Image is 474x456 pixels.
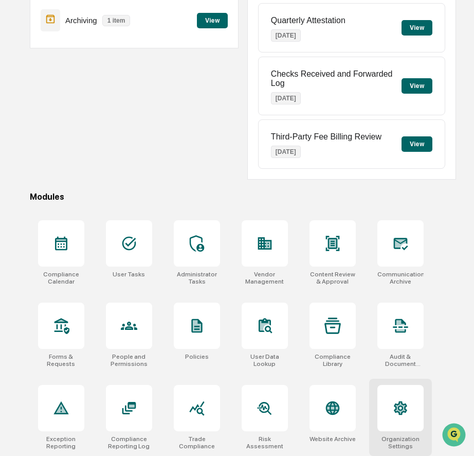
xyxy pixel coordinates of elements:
[185,353,209,360] div: Policies
[402,78,432,94] button: View
[377,353,424,367] div: Audit & Document Logs
[242,271,288,285] div: Vendor Management
[85,130,127,140] span: Attestations
[309,353,356,367] div: Compliance Library
[30,192,457,202] div: Modules
[6,145,69,164] a: 🔎Data Lookup
[113,271,145,278] div: User Tasks
[38,435,84,450] div: Exception Reporting
[38,353,84,367] div: Forms & Requests
[309,435,356,443] div: Website Archive
[271,69,402,88] p: Checks Received and Forwarded Log
[10,22,187,38] p: How can we help?
[377,435,424,450] div: Organization Settings
[402,20,432,36] button: View
[377,271,424,285] div: Communications Archive
[10,131,19,139] div: 🖐️
[271,146,301,158] p: [DATE]
[106,435,152,450] div: Compliance Reporting Log
[35,89,130,97] div: We're available if you need us!
[402,136,432,152] button: View
[10,150,19,159] div: 🔎
[242,435,288,450] div: Risk Assessment
[174,271,220,285] div: Administrator Tasks
[175,82,187,94] button: Start new chat
[35,79,169,89] div: Start new chat
[6,126,70,144] a: 🖐️Preclearance
[70,126,132,144] a: 🗄️Attestations
[10,79,29,97] img: 1746055101610-c473b297-6a78-478c-a979-82029cc54cd1
[271,29,301,42] p: [DATE]
[38,271,84,285] div: Compliance Calendar
[271,132,381,142] p: Third-Party Fee Billing Review
[21,130,66,140] span: Preclearance
[174,435,220,450] div: Trade Compliance
[72,174,124,182] a: Powered byPylon
[21,149,65,160] span: Data Lookup
[197,13,228,28] button: View
[102,174,124,182] span: Pylon
[441,422,469,450] iframe: Open customer support
[65,16,97,25] p: Archiving
[102,15,131,26] p: 1 item
[242,353,288,367] div: User Data Lookup
[106,353,152,367] div: People and Permissions
[197,15,228,25] a: View
[309,271,356,285] div: Content Review & Approval
[75,131,83,139] div: 🗄️
[271,16,345,25] p: Quarterly Attestation
[271,92,301,104] p: [DATE]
